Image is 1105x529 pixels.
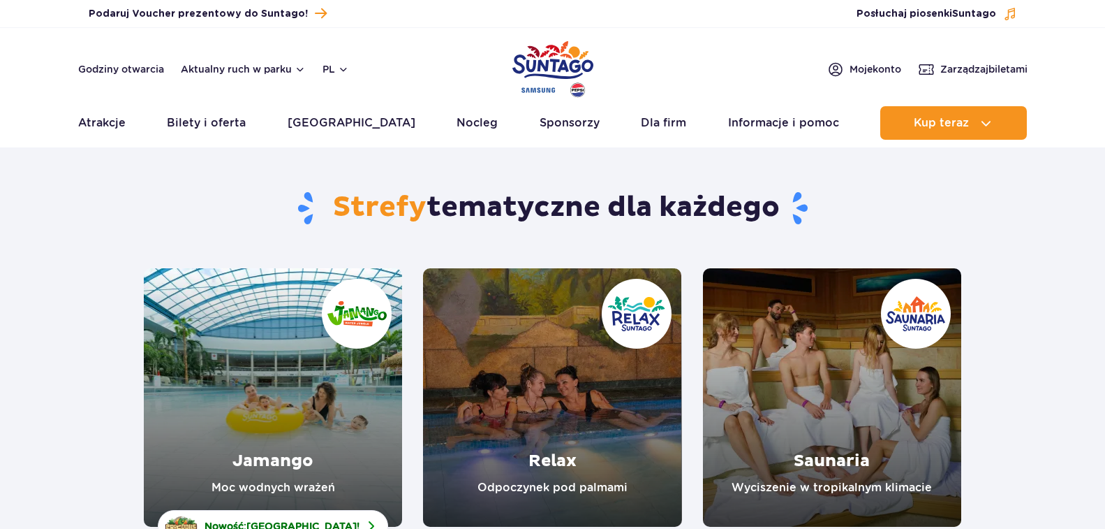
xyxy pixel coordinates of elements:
a: Bilety i oferta [167,106,246,140]
a: Relax [423,268,681,527]
span: Suntago [952,9,996,19]
a: Saunaria [703,268,961,527]
h1: tematyczne dla każdego [144,190,961,226]
span: Zarządzaj biletami [940,62,1028,76]
a: Dla firm [641,106,686,140]
a: Park of Poland [512,35,593,99]
a: [GEOGRAPHIC_DATA] [288,106,415,140]
span: Podaruj Voucher prezentowy do Suntago! [89,7,308,21]
button: Posłuchaj piosenkiSuntago [856,7,1017,21]
button: pl [322,62,349,76]
a: Podaruj Voucher prezentowy do Suntago! [89,4,327,23]
span: Strefy [333,190,427,225]
a: Nocleg [457,106,498,140]
a: Mojekonto [827,61,901,78]
span: Kup teraz [914,117,969,129]
a: Sponsorzy [540,106,600,140]
button: Kup teraz [880,106,1027,140]
a: Jamango [144,268,402,527]
a: Godziny otwarcia [78,62,164,76]
button: Aktualny ruch w parku [181,64,306,75]
a: Zarządzajbiletami [918,61,1028,78]
span: Moje konto [850,62,901,76]
span: Posłuchaj piosenki [856,7,996,21]
a: Atrakcje [78,106,126,140]
a: Informacje i pomoc [728,106,839,140]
